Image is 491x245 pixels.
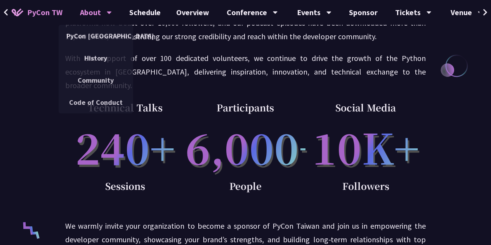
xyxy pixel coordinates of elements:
img: Home icon of PyCon TW 2025 [12,9,23,16]
p: Sessions [65,178,186,194]
p: Participants [186,100,306,115]
p: 6,000+ [186,115,306,178]
a: History [59,49,133,67]
p: Followers [305,178,426,194]
p: 240+ [65,115,186,178]
p: With the support of over 100 dedicated volunteers, we continue to drive the growth of the Python ... [65,51,426,92]
a: Community [59,71,133,89]
span: PyCon TW [27,7,62,18]
a: PyCon TW [4,3,70,22]
a: Code of Conduct [59,93,133,111]
p: Social Media [305,100,426,115]
a: PyCon [GEOGRAPHIC_DATA] [59,27,133,45]
p: 10K+ [305,115,426,178]
p: People [186,178,306,194]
